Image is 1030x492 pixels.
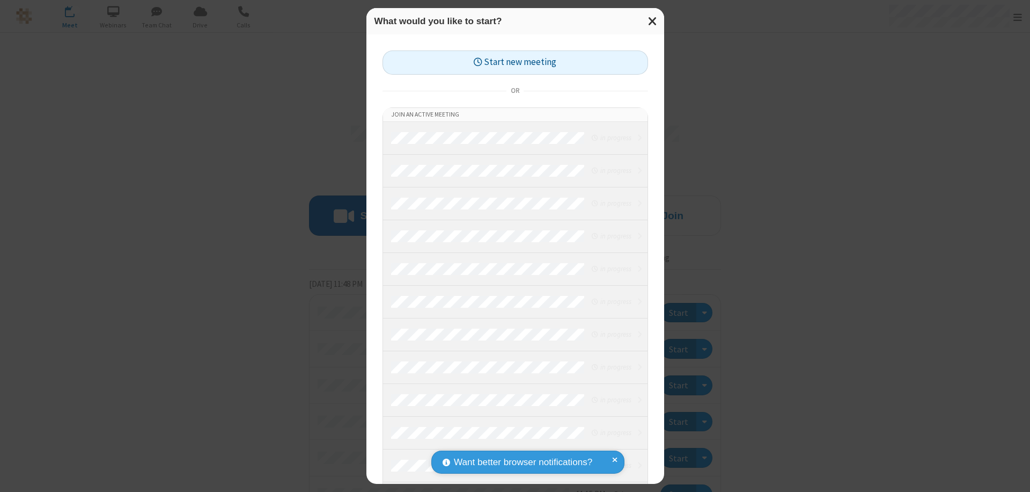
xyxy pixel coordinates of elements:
button: Start new meeting [382,50,648,75]
em: in progress [592,264,631,274]
em: in progress [592,296,631,307]
em: in progress [592,165,631,176]
h3: What would you like to start? [374,16,656,26]
em: in progress [592,231,631,241]
em: in progress [592,329,631,339]
em: in progress [592,362,631,372]
em: in progress [592,428,631,438]
span: or [506,83,524,98]
em: in progress [592,198,631,208]
button: Close modal [642,8,664,34]
li: Join an active meeting [383,108,648,122]
em: in progress [592,133,631,143]
span: Want better browser notifications? [454,455,592,469]
em: in progress [592,395,631,405]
